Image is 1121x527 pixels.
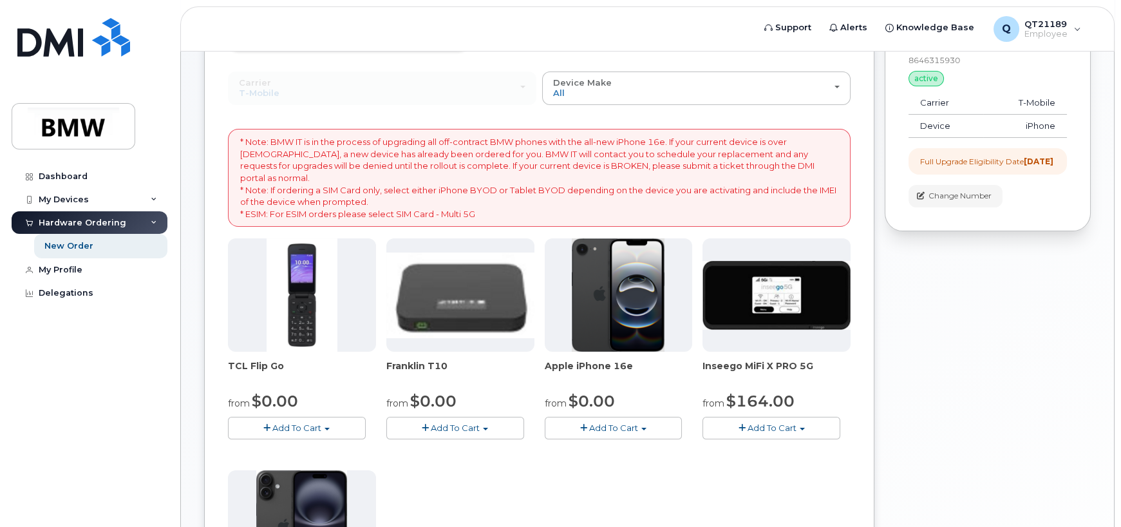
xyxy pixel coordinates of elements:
[386,253,534,338] img: t10.jpg
[252,392,298,410] span: $0.00
[909,55,1067,66] div: 8646315930
[840,21,867,34] span: Alerts
[228,417,366,439] button: Add To Cart
[228,398,250,409] small: from
[726,392,795,410] span: $164.00
[545,417,683,439] button: Add To Cart
[909,115,983,138] td: Device
[553,88,565,98] span: All
[909,185,1003,207] button: Change Number
[569,392,615,410] span: $0.00
[748,423,796,433] span: Add To Cart
[702,261,851,330] img: cut_small_inseego_5G.jpg
[1024,157,1053,166] strong: [DATE]
[410,392,457,410] span: $0.00
[572,238,664,352] img: iphone16e.png
[1024,29,1068,39] span: Employee
[1002,21,1011,37] span: Q
[876,15,983,41] a: Knowledge Base
[984,16,1090,42] div: QT21189
[820,15,876,41] a: Alerts
[386,417,524,439] button: Add To Cart
[702,398,724,409] small: from
[1065,471,1111,517] iframe: Messenger Launcher
[702,417,840,439] button: Add To Cart
[431,423,480,433] span: Add To Cart
[272,423,321,433] span: Add To Cart
[775,21,811,34] span: Support
[267,238,337,352] img: TCL_FLIP_MODE.jpg
[909,71,944,86] div: active
[386,398,408,409] small: from
[983,115,1067,138] td: iPhone
[553,77,612,88] span: Device Make
[920,156,1053,167] div: Full Upgrade Eligibility Date
[983,91,1067,115] td: T-Mobile
[542,72,851,105] button: Device Make All
[702,359,851,385] div: Inseego MiFi X PRO 5G
[545,359,693,385] div: Apple iPhone 16e
[928,190,992,202] span: Change Number
[896,21,974,34] span: Knowledge Base
[589,423,638,433] span: Add To Cart
[909,91,983,115] td: Carrier
[240,136,838,220] p: * Note: BMW IT is in the process of upgrading all off-contract BMW phones with the all-new iPhone...
[1024,19,1068,29] span: QT21189
[755,15,820,41] a: Support
[386,359,534,385] div: Franklin T10
[545,398,567,409] small: from
[228,359,376,385] div: TCL Flip Go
